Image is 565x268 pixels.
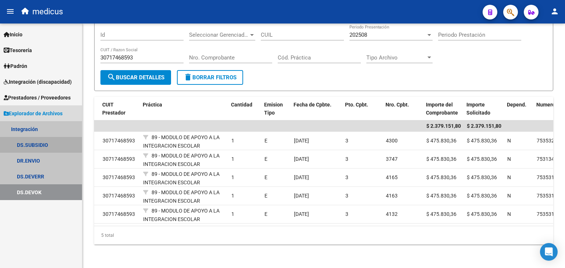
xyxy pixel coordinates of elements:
[103,138,135,144] span: 30717468593
[264,174,267,180] span: E
[94,226,553,245] div: 5 total
[426,138,456,144] span: $ 475.830,36
[189,32,249,38] span: Seleccionar Gerenciador
[345,174,348,180] span: 3
[386,138,398,144] span: 4300
[467,138,497,144] span: $ 475.830,36
[294,156,309,162] span: [DATE]
[386,156,398,162] span: 3747
[342,97,383,121] datatable-header-cell: Pto. Cpbt.
[4,78,72,86] span: Integración (discapacidad)
[294,211,309,217] span: [DATE]
[103,156,135,162] span: 30717468593
[291,97,342,121] datatable-header-cell: Fecha de Cpbte.
[426,211,456,217] span: $ 475.830,36
[423,97,463,121] datatable-header-cell: Importe del Comprobante
[231,174,234,180] span: 1
[261,97,291,121] datatable-header-cell: Emision Tipo
[366,54,426,61] span: Tipo Archivo
[467,174,497,180] span: $ 475.830,36
[467,123,501,129] span: $ 2.379.151,80
[507,211,511,217] span: N
[386,211,398,217] span: 4132
[231,138,234,144] span: 1
[467,193,497,199] span: $ 475.830,36
[103,193,135,199] span: 30717468593
[467,156,497,162] span: $ 475.830,36
[140,97,228,121] datatable-header-cell: Práctica
[294,193,309,199] span: [DATE]
[103,211,135,217] span: 30717468593
[264,211,267,217] span: E
[507,174,511,180] span: N
[550,7,559,16] mat-icon: person
[349,32,367,38] span: 202508
[143,171,220,194] span: 89 - MODULO DE APOYO A LA INTEGRACION ESCOLAR (MENSUAL)
[345,211,348,217] span: 3
[4,62,27,70] span: Padrón
[143,189,220,212] span: 89 - MODULO DE APOYO A LA INTEGRACION ESCOLAR (MENSUAL)
[507,156,511,162] span: N
[345,138,348,144] span: 3
[383,97,423,121] datatable-header-cell: Nro. Cpbt.
[184,74,237,81] span: Borrar Filtros
[426,123,461,129] span: $ 2.379.151,80
[386,174,398,180] span: 4165
[264,156,267,162] span: E
[143,153,220,175] span: 89 - MODULO DE APOYO A LA INTEGRACION ESCOLAR (MENSUAL)
[103,174,135,180] span: 30717468593
[426,193,456,199] span: $ 475.830,36
[466,102,490,116] span: Importe Solicitado
[426,102,458,116] span: Importe del Comprobante
[294,102,331,108] span: Fecha de Cpbte.
[294,174,309,180] span: [DATE]
[467,211,497,217] span: $ 475.830,36
[4,46,32,54] span: Tesorería
[228,97,261,121] datatable-header-cell: Cantidad
[264,102,283,116] span: Emision Tipo
[294,138,309,144] span: [DATE]
[231,156,234,162] span: 1
[231,102,252,108] span: Cantidad
[231,211,234,217] span: 1
[507,138,511,144] span: N
[143,102,162,108] span: Práctica
[107,74,164,81] span: Buscar Detalles
[100,70,171,85] button: Buscar Detalles
[345,102,368,108] span: Pto. Cpbt.
[177,70,243,85] button: Borrar Filtros
[184,73,192,82] mat-icon: delete
[507,193,511,199] span: N
[504,97,533,121] datatable-header-cell: Depend.
[540,243,558,261] div: Open Intercom Messenger
[345,193,348,199] span: 3
[463,97,504,121] datatable-header-cell: Importe Solicitado
[386,193,398,199] span: 4163
[426,156,456,162] span: $ 475.830,36
[4,94,71,102] span: Prestadores / Proveedores
[4,109,63,117] span: Explorador de Archivos
[143,208,220,231] span: 89 - MODULO DE APOYO A LA INTEGRACION ESCOLAR (MENSUAL)
[32,4,63,20] span: medicus
[99,97,140,121] datatable-header-cell: CUIT Prestador
[231,193,234,199] span: 1
[507,102,526,108] span: Depend.
[102,102,125,116] span: CUIT Prestador
[345,156,348,162] span: 3
[385,102,409,108] span: Nro. Cpbt.
[264,193,267,199] span: E
[6,7,15,16] mat-icon: menu
[264,138,267,144] span: E
[143,134,220,157] span: 89 - MODULO DE APOYO A LA INTEGRACION ESCOLAR (MENSUAL)
[426,174,456,180] span: $ 475.830,36
[107,73,116,82] mat-icon: search
[4,30,22,39] span: Inicio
